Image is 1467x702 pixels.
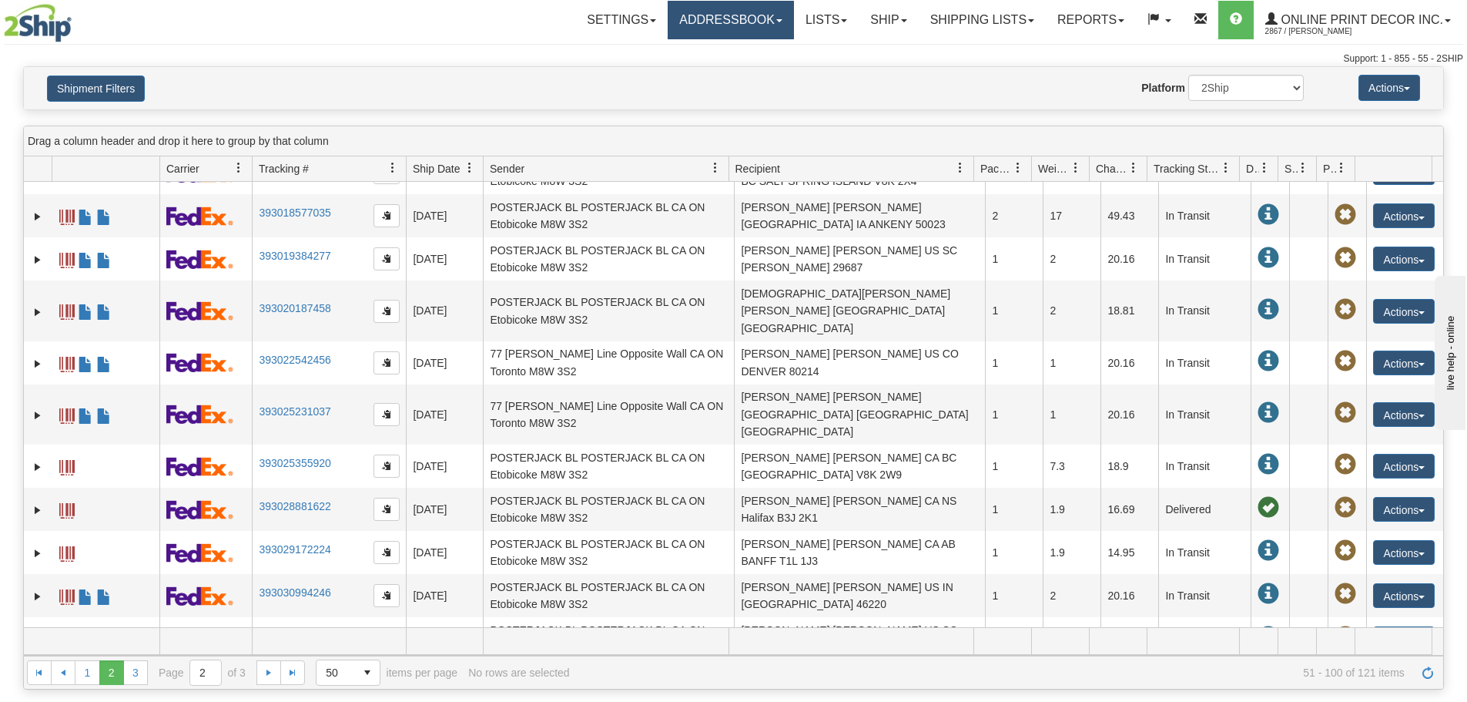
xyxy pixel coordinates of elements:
a: 393020187458 [259,302,330,314]
a: Label [59,539,75,564]
td: [DEMOGRAPHIC_DATA][PERSON_NAME] [PERSON_NAME] [GEOGRAPHIC_DATA] [GEOGRAPHIC_DATA] [734,280,985,341]
button: Actions [1373,351,1435,375]
img: 2 - FedEx Express® [166,207,233,226]
span: Pickup Not Assigned [1335,626,1356,648]
td: 7.3 [1043,445,1100,488]
img: 2 - FedEx Express® [166,301,233,321]
td: POSTERJACK BL POSTERJACK BL CA ON Etobicoke M8W 3S2 [483,194,734,237]
button: Actions [1373,247,1435,271]
td: 1 [985,280,1043,341]
button: Actions [1373,203,1435,228]
td: POSTERJACK BL POSTERJACK BL CA ON Etobicoke M8W 3S2 [483,531,734,574]
a: Label [59,453,75,478]
td: 1.9 [1043,531,1100,574]
a: 393018577035 [259,207,330,219]
td: In Transit [1158,280,1251,341]
a: Expand [30,408,45,423]
a: 393022542456 [259,354,330,366]
td: [DATE] [406,385,483,445]
td: 77 [PERSON_NAME] Line Opposite Wall CA ON Toronto M8W 3S2 [483,385,734,445]
span: Ship Date [413,161,460,176]
div: No rows are selected [468,667,570,679]
a: 393028881622 [259,500,330,512]
a: USMCA CO [96,401,112,426]
td: [PERSON_NAME] [PERSON_NAME] US SC [PERSON_NAME] 29687 [734,237,985,280]
a: Expand [30,546,45,561]
a: Label [59,496,75,521]
td: In Transit [1158,617,1251,660]
span: Weight [1038,161,1070,176]
span: Page sizes drop down [316,660,380,686]
img: 2 - FedEx Express® [166,500,233,519]
span: In Transit [1258,454,1279,475]
button: Shipment Filters [47,76,145,102]
span: In Transit [1258,540,1279,562]
span: Sender [490,161,524,176]
a: Tracking Status filter column settings [1213,155,1239,181]
td: POSTERJACK BL POSTERJACK BL CA ON Etobicoke M8W 3S2 [483,574,734,617]
a: Label [59,626,75,650]
td: 2 [1043,237,1100,280]
td: In Transit [1158,531,1251,574]
td: 1 [985,488,1043,531]
button: Actions [1373,583,1435,608]
a: Label [59,203,75,227]
span: Tracking Status [1154,161,1221,176]
span: In Transit [1258,351,1279,372]
span: Pickup Not Assigned [1335,402,1356,424]
a: Go to the last page [280,660,305,685]
a: Commercial Invoice [78,297,93,322]
a: 393025231037 [259,405,330,418]
a: 1 [75,660,99,685]
td: 1.9 [1043,488,1100,531]
td: 20.16 [1100,341,1158,385]
td: 49.43 [1100,194,1158,237]
td: 14.95 [1100,531,1158,574]
td: [PERSON_NAME] [PERSON_NAME] [GEOGRAPHIC_DATA] IA ANKENY 50023 [734,194,985,237]
td: 1 [1043,385,1100,445]
a: Go to the first page [27,660,52,685]
button: Copy to clipboard [373,541,400,564]
img: 2 - FedEx Express® [166,457,233,476]
td: 20.16 [1100,237,1158,280]
td: 8 [1043,617,1100,660]
label: Platform [1141,80,1185,96]
iframe: chat widget [1432,272,1465,429]
td: [DATE] [406,488,483,531]
td: [PERSON_NAME] [PERSON_NAME] US IN [GEOGRAPHIC_DATA] 46220 [734,574,985,617]
a: Carrier filter column settings [226,155,252,181]
button: Actions [1373,497,1435,522]
span: Pickup Not Assigned [1335,351,1356,372]
a: Addressbook [668,1,794,39]
td: [DATE] [406,280,483,341]
span: Pickup Not Assigned [1335,583,1356,605]
a: Refresh [1415,660,1440,685]
span: select [355,660,380,685]
td: [PERSON_NAME] [PERSON_NAME] US CO DENVER 80214 [734,341,985,385]
span: On time [1258,497,1279,519]
a: Shipment Issues filter column settings [1290,155,1316,181]
a: Label [59,401,75,426]
button: Actions [1373,626,1435,651]
button: Copy to clipboard [373,584,400,607]
a: USMCA CO [96,246,112,270]
span: Online Print Decor Inc. [1278,13,1443,26]
td: 1 [985,385,1043,445]
span: Pickup Not Assigned [1335,161,1356,183]
td: POSTERJACK BL POSTERJACK BL CA ON Etobicoke M8W 3S2 [483,488,734,531]
a: Weight filter column settings [1063,155,1089,181]
span: items per page [316,660,457,686]
td: 20.16 [1100,574,1158,617]
span: In Transit [1258,402,1279,424]
a: Ship Date filter column settings [457,155,483,181]
td: 24.91 [1100,617,1158,660]
td: [PERSON_NAME] [PERSON_NAME] CA NS Halifax B3J 2K1 [734,488,985,531]
div: grid grouping header [24,126,1443,156]
a: 393029172224 [259,543,330,556]
span: In Transit [1258,247,1279,269]
td: In Transit [1158,385,1251,445]
a: Go to the previous page [51,660,75,685]
td: [DATE] [406,341,483,385]
span: Pickup Not Assigned [1335,497,1356,519]
button: Copy to clipboard [373,455,400,478]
